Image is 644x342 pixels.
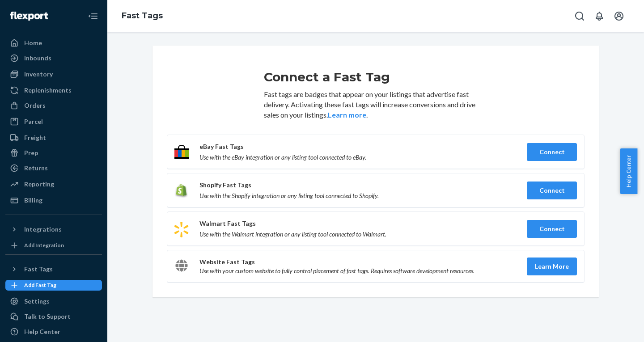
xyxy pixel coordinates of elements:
[199,181,251,189] strong: Shopify Fast Tags
[24,281,56,289] div: Add Fast Tag
[5,262,102,276] button: Fast Tags
[5,83,102,97] a: Replenishments
[84,7,102,25] button: Close Navigation
[199,230,516,239] em: Use with the Walmart integration or any listing tool connected to Walmart.
[5,98,102,113] a: Orders
[10,12,48,21] img: Flexport logo
[24,101,46,110] div: Orders
[5,325,102,339] a: Help Center
[199,266,516,275] em: Use with your custom website to fully control placement of fast tags. Requires software developme...
[5,131,102,145] a: Freight
[24,297,50,306] div: Settings
[199,153,516,162] em: Use with the eBay integration or any listing tool connected to eBay.
[199,258,255,266] strong: Website Fast Tags
[24,180,54,189] div: Reporting
[527,220,577,238] button: Connect
[199,220,256,227] strong: Walmart Fast Tags
[5,240,102,251] a: Add Integration
[620,148,637,194] button: Help Center
[5,114,102,129] a: Parcel
[199,143,244,150] strong: eBay Fast Tags
[328,110,366,120] button: Learn more
[24,327,60,336] div: Help Center
[610,7,628,25] button: Open account menu
[5,309,102,324] a: Talk to Support
[527,258,577,275] button: Learn More
[571,7,589,25] button: Open Search Box
[24,241,64,249] div: Add Integration
[24,164,48,173] div: Returns
[5,193,102,207] a: Billing
[24,225,62,234] div: Integrations
[24,117,43,126] div: Parcel
[24,54,51,63] div: Inbounds
[24,312,71,321] div: Talk to Support
[122,11,163,21] a: Fast Tags
[199,191,516,200] em: Use with the Shopify integration or any listing tool connected to Shopify.
[5,222,102,236] button: Integrations
[527,182,577,199] button: Connect
[527,143,577,161] button: Connect
[24,70,53,79] div: Inventory
[24,133,46,142] div: Freight
[5,36,102,50] a: Home
[24,38,42,47] div: Home
[5,51,102,65] a: Inbounds
[114,3,170,29] ol: breadcrumbs
[5,146,102,160] a: Prep
[5,294,102,308] a: Settings
[264,89,487,120] p: Fast tags are badges that appear on your listings that advertise fast delivery. Activating these ...
[590,7,608,25] button: Open notifications
[264,69,487,85] h1: Connect a Fast Tag
[5,280,102,291] a: Add Fast Tag
[5,161,102,175] a: Returns
[24,265,53,274] div: Fast Tags
[5,67,102,81] a: Inventory
[5,177,102,191] a: Reporting
[24,86,72,95] div: Replenishments
[24,196,42,205] div: Billing
[24,148,38,157] div: Prep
